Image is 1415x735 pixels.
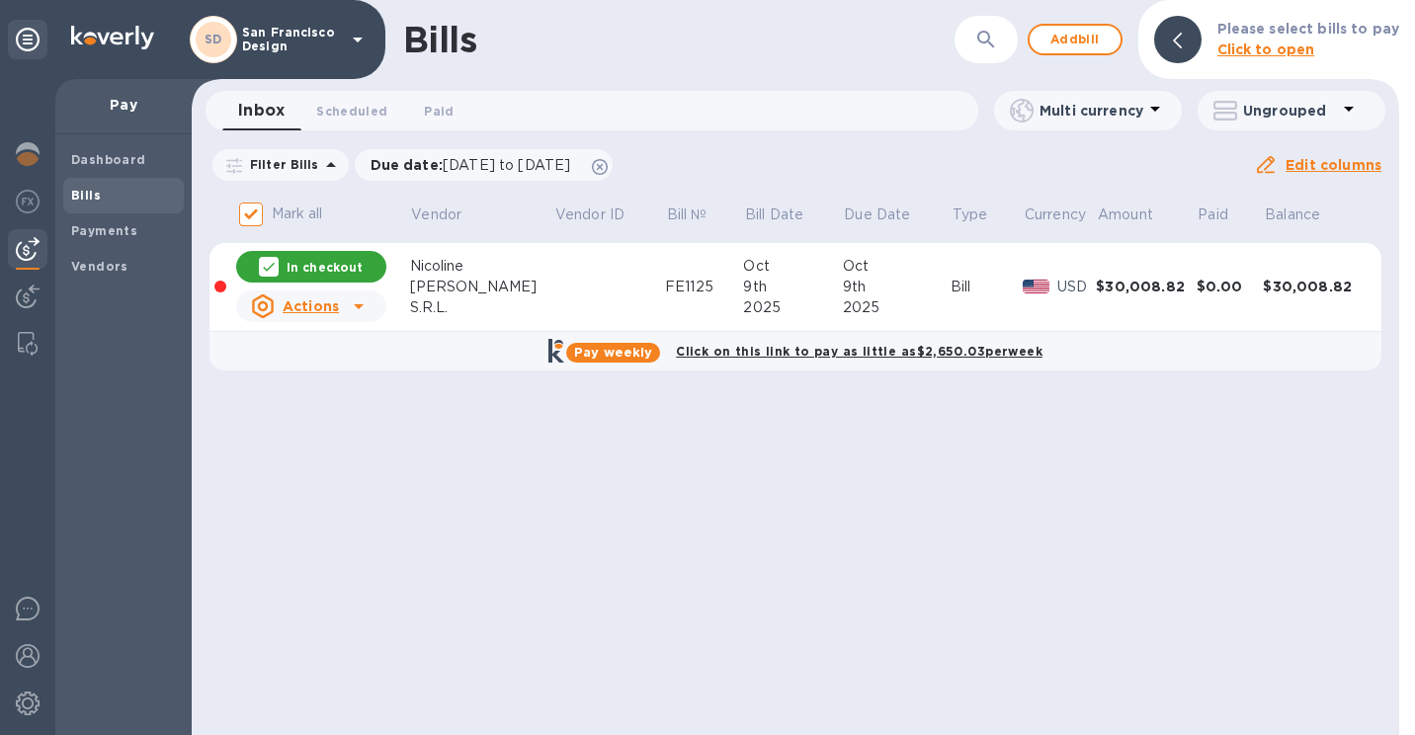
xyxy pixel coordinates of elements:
[283,298,339,314] u: Actions
[843,277,951,297] div: 9th
[410,277,554,297] div: [PERSON_NAME]
[287,259,363,276] p: In checkout
[424,101,454,122] span: Paid
[574,345,652,360] b: Pay weekly
[1217,41,1315,57] b: Click to open
[71,188,101,203] b: Bills
[403,19,476,60] h1: Bills
[1263,277,1363,296] div: $30,008.82
[1243,101,1337,121] p: Ungrouped
[1217,21,1399,37] b: Please select bills to pay
[745,204,829,225] span: Bill Date
[1045,28,1105,51] span: Add bill
[843,256,951,277] div: Oct
[411,204,461,225] p: Vendor
[745,204,803,225] p: Bill Date
[665,277,743,297] div: FE1125
[1025,204,1086,225] p: Currency
[410,297,554,318] div: S.R.L.
[676,344,1042,359] b: Click on this link to pay as little as $2,650.03 per week
[1198,204,1228,225] p: Paid
[242,156,319,173] p: Filter Bills
[371,155,581,175] p: Due date :
[1098,204,1153,225] p: Amount
[743,297,842,318] div: 2025
[951,277,1023,297] div: Bill
[1096,277,1196,296] div: $30,008.82
[71,26,154,49] img: Logo
[1265,204,1320,225] p: Balance
[1197,277,1264,296] div: $0.00
[555,204,624,225] p: Vendor ID
[1098,204,1179,225] span: Amount
[443,157,570,173] span: [DATE] to [DATE]
[16,190,40,213] img: Foreign exchange
[1286,157,1381,173] u: Edit columns
[844,204,910,225] p: Due Date
[667,204,733,225] span: Bill №
[316,101,387,122] span: Scheduled
[667,204,707,225] p: Bill №
[843,297,951,318] div: 2025
[555,204,650,225] span: Vendor ID
[1198,204,1254,225] span: Paid
[953,204,988,225] p: Type
[411,204,487,225] span: Vendor
[272,204,323,224] p: Mark all
[238,97,285,124] span: Inbox
[355,149,614,181] div: Due date:[DATE] to [DATE]
[1028,24,1123,55] button: Addbill
[71,259,128,274] b: Vendors
[71,95,176,115] p: Pay
[71,223,137,238] b: Payments
[743,256,842,277] div: Oct
[953,204,1014,225] span: Type
[1265,204,1346,225] span: Balance
[410,256,554,277] div: Nicoline
[743,277,842,297] div: 9th
[242,26,341,53] p: San Francisco Design
[1057,277,1096,297] p: USD
[71,152,146,167] b: Dashboard
[205,32,222,46] b: SD
[844,204,936,225] span: Due Date
[1023,280,1049,293] img: USD
[1040,101,1143,121] p: Multi currency
[8,20,47,59] div: Unpin categories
